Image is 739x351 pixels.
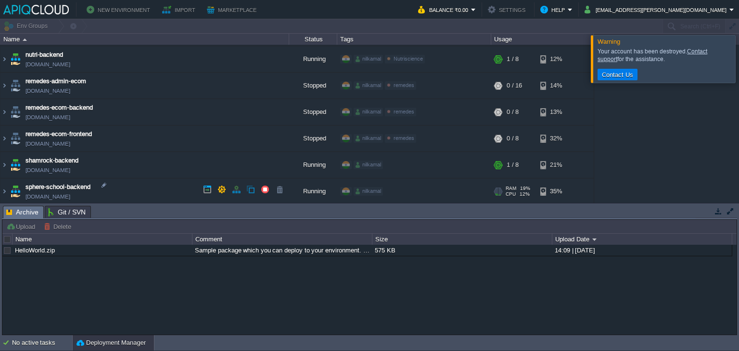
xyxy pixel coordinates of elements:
[162,4,198,15] button: Import
[540,73,572,99] div: 14%
[289,46,337,72] div: Running
[520,186,530,191] span: 19%
[9,99,22,125] img: AMDAwAAAACH5BAEAAAAALAAAAAABAAEAAAICRAEAOw==
[76,338,146,348] button: Deployment Manager
[25,165,70,175] a: [DOMAIN_NAME]
[506,186,516,191] span: RAM
[540,152,572,178] div: 21%
[598,48,733,63] div: Your account has been destroyed. for the assistance.
[25,182,90,192] a: sphere-school-backend
[1,34,289,45] div: Name
[9,125,22,151] img: AMDAwAAAACH5BAEAAAAALAAAAAABAAEAAAICRAEAOw==
[25,156,78,165] a: shamrock-backend
[354,134,383,143] div: nilkamal
[354,55,383,63] div: nilkamal
[0,178,8,204] img: AMDAwAAAACH5BAEAAAAALAAAAAABAAEAAAICRAEAOw==
[289,152,337,178] div: Running
[418,4,471,15] button: Balance ₹0.00
[25,76,86,86] a: remedes-admin-ecom
[394,82,414,88] span: remedes
[289,73,337,99] div: Stopped
[354,81,383,90] div: nilkamal
[354,187,383,196] div: nilkamal
[585,4,729,15] button: [EMAIL_ADDRESS][PERSON_NAME][DOMAIN_NAME]
[540,46,572,72] div: 12%
[540,4,568,15] button: Help
[553,234,732,245] div: Upload Date
[6,222,38,231] button: Upload
[290,34,337,45] div: Status
[338,34,491,45] div: Tags
[25,129,92,139] a: remedes-ecom-frontend
[9,46,22,72] img: AMDAwAAAACH5BAEAAAAALAAAAAABAAEAAAICRAEAOw==
[25,60,70,69] a: [DOMAIN_NAME]
[25,139,70,149] a: [DOMAIN_NAME]
[507,46,519,72] div: 1 / 8
[48,206,86,218] span: Git / SVN
[44,222,74,231] button: Delete
[354,161,383,169] div: nilkamal
[540,125,572,151] div: 32%
[0,125,8,151] img: AMDAwAAAACH5BAEAAAAALAAAAAABAAEAAAICRAEAOw==
[507,125,519,151] div: 0 / 8
[0,73,8,99] img: AMDAwAAAACH5BAEAAAAALAAAAAABAAEAAAICRAEAOw==
[12,335,72,351] div: No active tasks
[520,191,530,197] span: 12%
[9,178,22,204] img: AMDAwAAAACH5BAEAAAAALAAAAAABAAEAAAICRAEAOw==
[25,113,70,122] a: [DOMAIN_NAME]
[9,73,22,99] img: AMDAwAAAACH5BAEAAAAALAAAAAABAAEAAAICRAEAOw==
[552,245,731,256] div: 14:09 | [DATE]
[25,86,70,96] a: [DOMAIN_NAME]
[289,99,337,125] div: Stopped
[488,4,528,15] button: Settings
[0,46,8,72] img: AMDAwAAAACH5BAEAAAAALAAAAAABAAEAAAICRAEAOw==
[6,206,38,218] span: Archive
[507,99,519,125] div: 0 / 8
[507,152,519,178] div: 1 / 8
[354,108,383,116] div: nilkamal
[23,38,27,41] img: AMDAwAAAACH5BAEAAAAALAAAAAABAAEAAAICRAEAOw==
[598,38,620,45] span: Warning
[9,152,22,178] img: AMDAwAAAACH5BAEAAAAALAAAAAABAAEAAAICRAEAOw==
[506,191,516,197] span: CPU
[599,70,636,79] button: Contact Us
[25,103,93,113] a: remedes-ecom-backend
[25,192,70,201] a: [DOMAIN_NAME]
[373,234,552,245] div: Size
[289,178,337,204] div: Running
[394,135,414,141] span: remedes
[15,247,55,254] a: HelloWorld.zip
[289,125,337,151] div: Stopped
[372,245,551,256] div: 575 KB
[192,245,371,256] div: Sample package which you can deploy to your environment. Feel free to delete and upload a package...
[394,56,423,62] span: Nutriscience
[193,234,372,245] div: Comment
[492,34,593,45] div: Usage
[0,99,8,125] img: AMDAwAAAACH5BAEAAAAALAAAAAABAAEAAAICRAEAOw==
[540,99,572,125] div: 13%
[25,50,63,60] a: nutri-backend
[3,5,69,14] img: APIQCloud
[87,4,153,15] button: New Environment
[394,109,414,114] span: remedes
[0,152,8,178] img: AMDAwAAAACH5BAEAAAAALAAAAAABAAEAAAICRAEAOw==
[507,73,522,99] div: 0 / 16
[207,4,259,15] button: Marketplace
[540,178,572,204] div: 35%
[13,234,192,245] div: Name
